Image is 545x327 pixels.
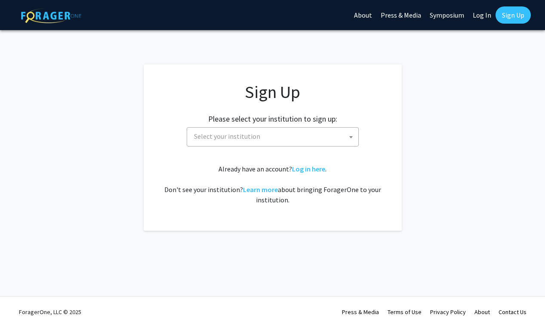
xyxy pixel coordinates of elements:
[243,185,278,194] a: Learn more about bringing ForagerOne to your institution
[187,127,359,147] span: Select your institution
[388,308,422,316] a: Terms of Use
[161,82,385,102] h1: Sign Up
[161,164,385,205] div: Already have an account? . Don't see your institution? about bringing ForagerOne to your institut...
[474,308,490,316] a: About
[430,308,466,316] a: Privacy Policy
[19,297,81,327] div: ForagerOne, LLC © 2025
[208,114,337,124] h2: Please select your institution to sign up:
[499,308,527,316] a: Contact Us
[496,6,531,24] a: Sign Up
[21,8,81,23] img: ForagerOne Logo
[342,308,379,316] a: Press & Media
[194,132,260,141] span: Select your institution
[191,128,358,145] span: Select your institution
[292,165,325,173] a: Log in here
